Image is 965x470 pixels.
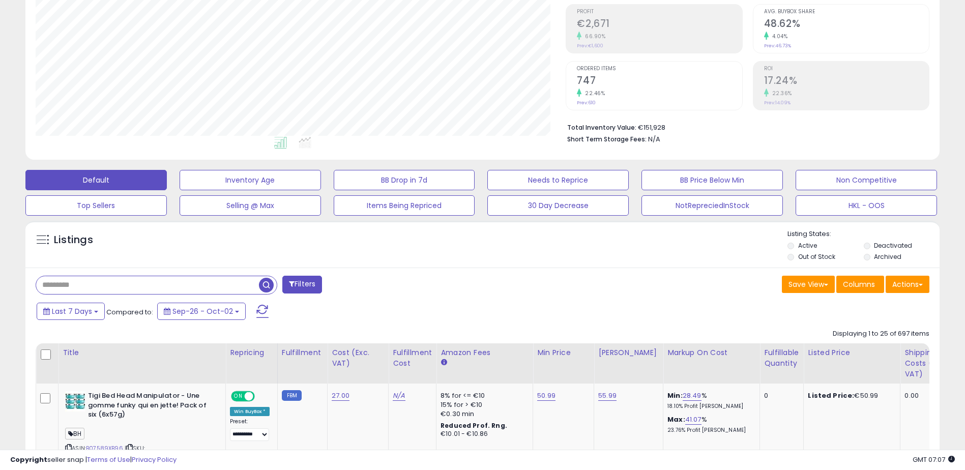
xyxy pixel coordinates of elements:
[904,347,957,379] div: Shipping Costs (Exc. VAT)
[441,409,525,419] div: €0.30 min
[796,170,937,190] button: Non Competitive
[87,455,130,464] a: Terms of Use
[180,170,321,190] button: Inventory Age
[334,195,475,216] button: Items Being Repriced
[230,407,270,416] div: Win BuyBox *
[648,134,660,144] span: N/A
[567,121,922,133] li: €151,928
[577,75,742,89] h2: 747
[180,195,321,216] button: Selling @ Max
[334,170,475,190] button: BB Drop in 7d
[441,421,507,430] b: Reduced Prof. Rng.
[787,229,940,239] p: Listing States:
[769,90,792,97] small: 22.36%
[798,252,835,261] label: Out of Stock
[843,279,875,289] span: Columns
[567,123,636,132] b: Total Inventory Value:
[641,195,783,216] button: NotRepreciedInStock
[764,391,796,400] div: 0
[54,233,93,247] h5: Listings
[886,276,929,293] button: Actions
[836,276,884,293] button: Columns
[581,90,605,97] small: 22.46%
[52,306,92,316] span: Last 7 Days
[230,347,273,358] div: Repricing
[833,329,929,339] div: Displaying 1 to 25 of 697 items
[567,135,647,143] b: Short Term Storage Fees:
[598,391,617,401] a: 55.99
[441,400,525,409] div: 15% for > €10
[232,392,245,401] span: ON
[106,307,153,317] span: Compared to:
[157,303,246,320] button: Sep-26 - Oct-02
[798,241,817,250] label: Active
[37,303,105,320] button: Last 7 Days
[764,100,791,106] small: Prev: 14.09%
[132,455,177,464] a: Privacy Policy
[332,347,384,369] div: Cost (Exc. VAT)
[65,391,85,412] img: 51XuqOVPn0L._SL40_.jpg
[764,18,929,32] h2: 48.62%
[764,347,799,369] div: Fulfillable Quantity
[685,415,701,425] a: 41.07
[764,66,929,72] span: ROI
[667,415,685,424] b: Max:
[782,276,835,293] button: Save View
[808,391,892,400] div: €50.99
[667,347,755,358] div: Markup on Cost
[577,9,742,15] span: Profit
[393,391,405,401] a: N/A
[441,347,529,358] div: Amazon Fees
[667,391,683,400] b: Min:
[86,444,123,453] a: B07589XB96
[441,358,447,367] small: Amazon Fees.
[904,391,953,400] div: 0.00
[577,43,603,49] small: Prev: €1,600
[282,390,302,401] small: FBM
[667,391,752,410] div: %
[10,455,177,465] div: seller snap | |
[25,170,167,190] button: Default
[764,43,791,49] small: Prev: 46.73%
[913,455,955,464] span: 2025-10-10 07:07 GMT
[581,33,605,40] small: 66.90%
[764,9,929,15] span: Avg. Buybox Share
[808,347,896,358] div: Listed Price
[874,241,912,250] label: Deactivated
[537,347,590,358] div: Min Price
[172,306,233,316] span: Sep-26 - Oct-02
[393,347,432,369] div: Fulfillment Cost
[641,170,783,190] button: BB Price Below Min
[577,18,742,32] h2: €2,671
[667,403,752,410] p: 18.10% Profit [PERSON_NAME]
[282,347,323,358] div: Fulfillment
[769,33,788,40] small: 4.04%
[441,391,525,400] div: 8% for <= €10
[487,170,629,190] button: Needs to Reprice
[282,276,322,293] button: Filters
[63,347,221,358] div: Title
[253,392,270,401] span: OFF
[667,415,752,434] div: %
[663,343,760,384] th: The percentage added to the cost of goods (COGS) that forms the calculator for Min & Max prices.
[332,391,349,401] a: 27.00
[683,391,701,401] a: 28.49
[65,428,84,439] span: BH
[230,418,270,441] div: Preset:
[441,430,525,438] div: €10.01 - €10.86
[874,252,901,261] label: Archived
[10,455,47,464] strong: Copyright
[598,347,659,358] div: [PERSON_NAME]
[88,391,212,422] b: Tigi Bed Head Manipulator - Une gomme funky qui en jette! Pack of six (6x57g)
[808,391,854,400] b: Listed Price:
[667,427,752,434] p: 23.76% Profit [PERSON_NAME]
[577,66,742,72] span: Ordered Items
[537,391,555,401] a: 50.99
[764,75,929,89] h2: 17.24%
[487,195,629,216] button: 30 Day Decrease
[796,195,937,216] button: HKL - OOS
[577,100,596,106] small: Prev: 610
[25,195,167,216] button: Top Sellers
